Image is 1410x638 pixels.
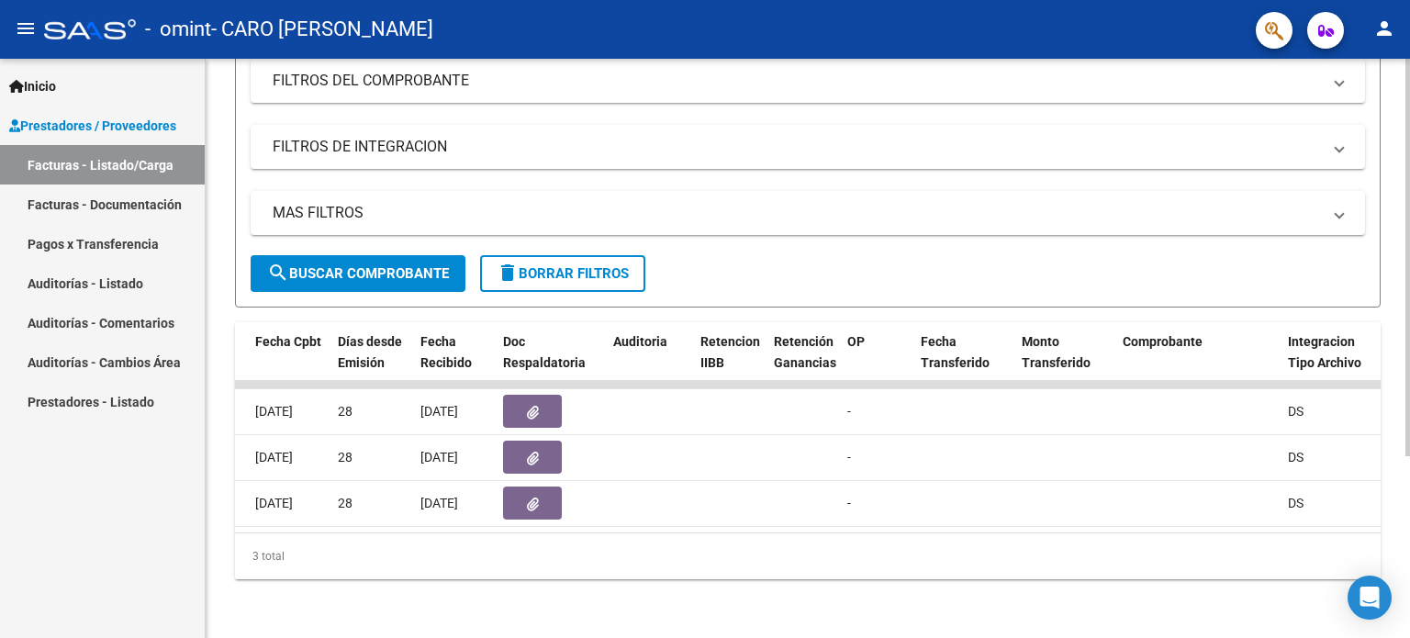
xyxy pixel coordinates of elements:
[1373,17,1395,39] mat-icon: person
[774,334,836,370] span: Retención Ganancias
[248,322,330,403] datatable-header-cell: Fecha Cpbt
[273,137,1321,157] mat-panel-title: FILTROS DE INTEGRACION
[497,265,629,282] span: Borrar Filtros
[145,9,211,50] span: - omint
[693,322,767,403] datatable-header-cell: Retencion IIBB
[1123,334,1203,349] span: Comprobante
[1288,334,1361,370] span: Integracion Tipo Archivo
[420,450,458,465] span: [DATE]
[1288,496,1304,510] span: DS
[15,17,37,39] mat-icon: menu
[273,203,1321,223] mat-panel-title: MAS FILTROS
[330,322,413,403] datatable-header-cell: Días desde Emisión
[251,191,1365,235] mat-expansion-panel-header: MAS FILTROS
[9,76,56,96] span: Inicio
[420,404,458,419] span: [DATE]
[613,334,667,349] span: Auditoria
[235,533,1381,579] div: 3 total
[606,322,693,403] datatable-header-cell: Auditoria
[255,334,321,349] span: Fecha Cpbt
[497,262,519,284] mat-icon: delete
[211,9,433,50] span: - CARO [PERSON_NAME]
[338,450,352,465] span: 28
[273,71,1321,91] mat-panel-title: FILTROS DEL COMPROBANTE
[338,404,352,419] span: 28
[255,450,293,465] span: [DATE]
[251,125,1365,169] mat-expansion-panel-header: FILTROS DE INTEGRACION
[1014,322,1115,403] datatable-header-cell: Monto Transferido
[267,265,449,282] span: Buscar Comprobante
[338,496,352,510] span: 28
[251,255,465,292] button: Buscar Comprobante
[413,322,496,403] datatable-header-cell: Fecha Recibido
[767,322,840,403] datatable-header-cell: Retención Ganancias
[1348,576,1392,620] div: Open Intercom Messenger
[480,255,645,292] button: Borrar Filtros
[847,404,851,419] span: -
[847,334,865,349] span: OP
[496,322,606,403] datatable-header-cell: Doc Respaldatoria
[338,334,402,370] span: Días desde Emisión
[255,496,293,510] span: [DATE]
[255,404,293,419] span: [DATE]
[251,59,1365,103] mat-expansion-panel-header: FILTROS DEL COMPROBANTE
[921,334,990,370] span: Fecha Transferido
[1288,404,1304,419] span: DS
[1288,450,1304,465] span: DS
[267,262,289,284] mat-icon: search
[847,450,851,465] span: -
[840,322,913,403] datatable-header-cell: OP
[1115,322,1281,403] datatable-header-cell: Comprobante
[9,116,176,136] span: Prestadores / Proveedores
[420,334,472,370] span: Fecha Recibido
[847,496,851,510] span: -
[503,334,586,370] span: Doc Respaldatoria
[1022,334,1091,370] span: Monto Transferido
[913,322,1014,403] datatable-header-cell: Fecha Transferido
[420,496,458,510] span: [DATE]
[1281,322,1382,403] datatable-header-cell: Integracion Tipo Archivo
[700,334,760,370] span: Retencion IIBB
